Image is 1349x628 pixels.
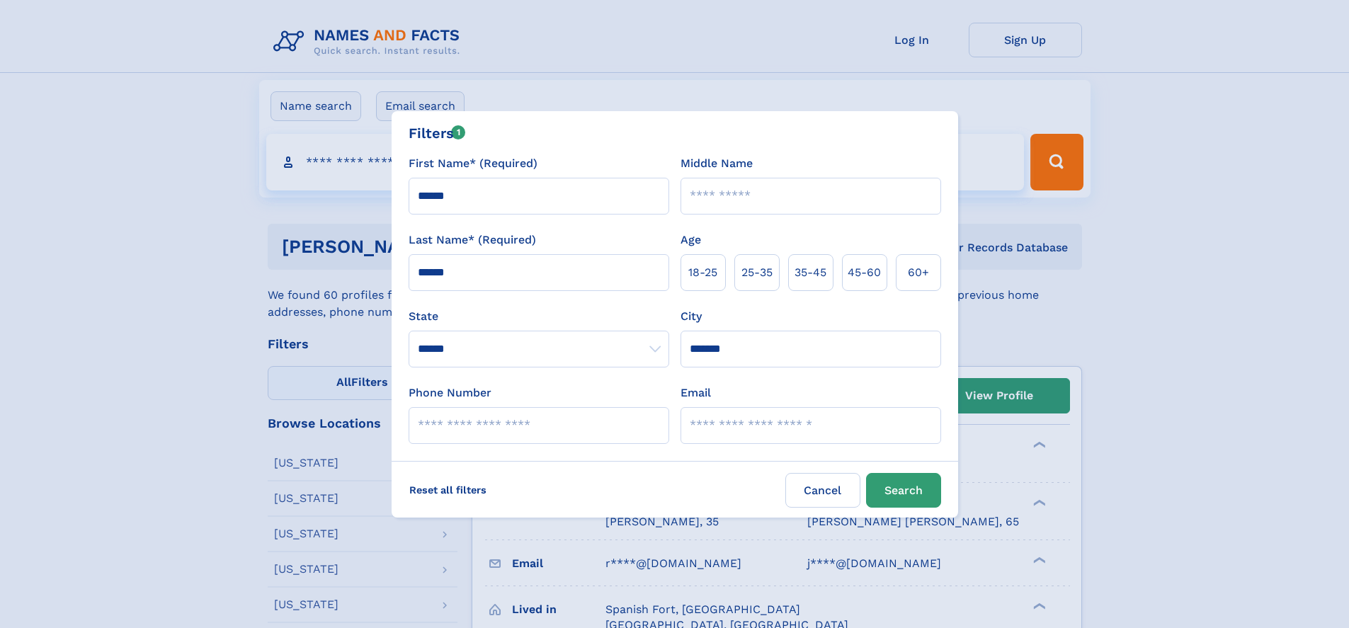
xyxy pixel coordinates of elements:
span: 35‑45 [795,264,826,281]
button: Search [866,473,941,508]
label: Last Name* (Required) [409,232,536,249]
span: 18‑25 [688,264,717,281]
label: State [409,308,669,325]
label: City [681,308,702,325]
span: 45‑60 [848,264,881,281]
label: Reset all filters [400,473,496,507]
span: 60+ [908,264,929,281]
span: 25‑35 [741,264,773,281]
label: Cancel [785,473,860,508]
label: Phone Number [409,384,491,401]
label: Middle Name [681,155,753,172]
label: First Name* (Required) [409,155,537,172]
label: Email [681,384,711,401]
div: Filters [409,122,466,144]
label: Age [681,232,701,249]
